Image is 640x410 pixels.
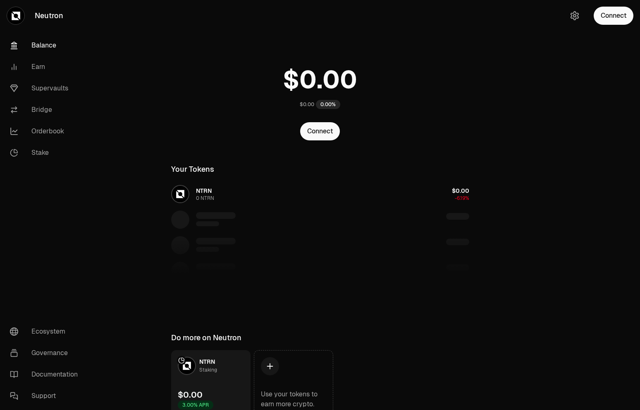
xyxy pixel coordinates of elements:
[316,100,340,109] div: 0.00%
[3,364,89,385] a: Documentation
[3,56,89,78] a: Earn
[300,101,314,108] div: $0.00
[3,342,89,364] a: Governance
[3,35,89,56] a: Balance
[3,385,89,407] a: Support
[178,401,213,410] div: 3.00% APR
[3,142,89,164] a: Stake
[199,366,217,374] div: Staking
[261,389,326,409] div: Use your tokens to earn more crypto.
[171,332,241,344] div: Do more on Neutron
[3,99,89,121] a: Bridge
[179,358,195,374] img: NTRN Logo
[199,358,215,365] span: NTRN
[3,121,89,142] a: Orderbook
[171,164,214,175] div: Your Tokens
[3,78,89,99] a: Supervaults
[178,389,203,401] div: $0.00
[3,321,89,342] a: Ecosystem
[300,122,340,140] button: Connect
[594,7,633,25] button: Connect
